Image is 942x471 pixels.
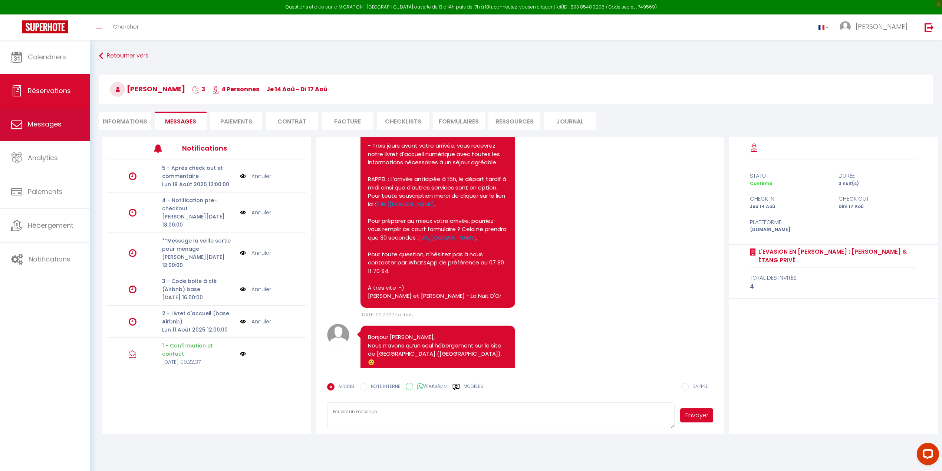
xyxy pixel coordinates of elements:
img: NO IMAGE [240,285,246,293]
div: statut [745,171,833,180]
img: NO IMAGE [240,172,246,180]
li: Informations [99,112,151,130]
p: **Message la veille sortie pour ménage [162,237,235,253]
span: 4 Personnes [212,85,259,93]
a: Retourner vers [99,49,933,63]
span: Messages [165,117,196,126]
p: [DATE] 16:00:00 [162,293,235,302]
div: check in [745,194,833,203]
li: Paiements [210,112,262,130]
label: AIRBNB [335,383,354,391]
a: Annuler [251,249,271,257]
p: 2 - Livret d'accueil (base Airbnb) [162,309,235,326]
div: 3 nuit(s) [833,180,922,187]
p: [PERSON_NAME][DATE] 12:00:00 [162,253,235,269]
span: Messages [28,119,62,129]
div: [DOMAIN_NAME] [745,226,833,233]
p: 1 - Confirmation et contact [162,342,235,358]
div: Plateforme [745,218,833,227]
span: [PERSON_NAME] [110,84,185,93]
img: logout [925,23,934,32]
div: durée [833,171,922,180]
span: Analytics [28,153,58,162]
p: [PERSON_NAME][DATE] 18:00:00 [162,213,235,229]
label: RAPPEL [689,383,708,391]
a: ... [PERSON_NAME] [834,14,917,40]
h3: Notifications [182,140,265,157]
span: Paiements [28,187,63,196]
img: NO IMAGE [240,249,246,257]
div: Dim 17 Aoû [833,203,922,210]
a: Annuler [251,208,271,217]
a: en cliquant ici [530,4,561,10]
p: 4 - Notification pre-checkout [162,196,235,213]
span: Réservations [28,86,71,95]
span: [PERSON_NAME] [856,22,908,31]
li: CHECKLISTS [377,112,429,130]
pre: Bonjour [PERSON_NAME], Merci pour votre réservation ! Voici quelques informations utiles : - Voya... [368,33,507,300]
img: Super Booking [22,20,68,33]
span: Confirmé [750,180,772,187]
div: 4 [750,282,917,291]
iframe: LiveChat chat widget [911,440,942,471]
span: [DATE] 09:22:37 - airbnb [360,312,414,318]
img: NO IMAGE [240,351,246,357]
p: Lun 11 Août 2025 12:00:00 [162,326,235,334]
img: ... [840,21,851,32]
a: Annuler [251,172,271,180]
div: check out [833,194,922,203]
label: Modèles [464,383,483,396]
label: WhatsApp [413,383,447,391]
span: Calendriers [28,52,66,62]
li: Ressources [488,112,540,130]
p: Lun 18 Août 2025 12:00:00 [162,180,235,188]
img: NO IMAGE [240,208,246,217]
p: 5 - Après check out et commentaire [162,164,235,180]
span: Chercher [113,23,139,30]
a: Chercher [108,14,144,40]
img: avatar.png [327,324,349,346]
li: FORMULAIRES [433,112,485,130]
span: Notifications [29,254,70,264]
p: 3 - Code boite à clé (Airbnb) base [162,277,235,293]
a: [URL][DOMAIN_NAME] [376,200,434,208]
pre: Bonjour [PERSON_NAME], Nous n’avons qu’un seul hébergement sur le site de [GEOGRAPHIC_DATA] ([GEO... [368,333,507,450]
img: NO IMAGE [240,317,246,326]
a: Annuler [251,285,271,293]
span: Hébergement [28,221,73,230]
span: je 14 Aoû - di 17 Aoû [266,85,327,93]
li: Contrat [266,112,318,130]
label: NOTE INTERNE [367,383,400,391]
div: Jeu 14 Aoû [745,203,833,210]
a: Annuler [251,317,271,326]
a: L'Evasion en [PERSON_NAME] : [PERSON_NAME] & Étang Privé [756,247,917,265]
li: Journal [544,112,596,130]
li: Facture [322,112,373,130]
button: Envoyer [680,408,713,422]
span: 3 [192,85,205,93]
p: [DATE] 09:22:37 [162,358,235,366]
a: [URL][DOMAIN_NAME] [418,234,476,241]
div: total des invités [750,273,917,282]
